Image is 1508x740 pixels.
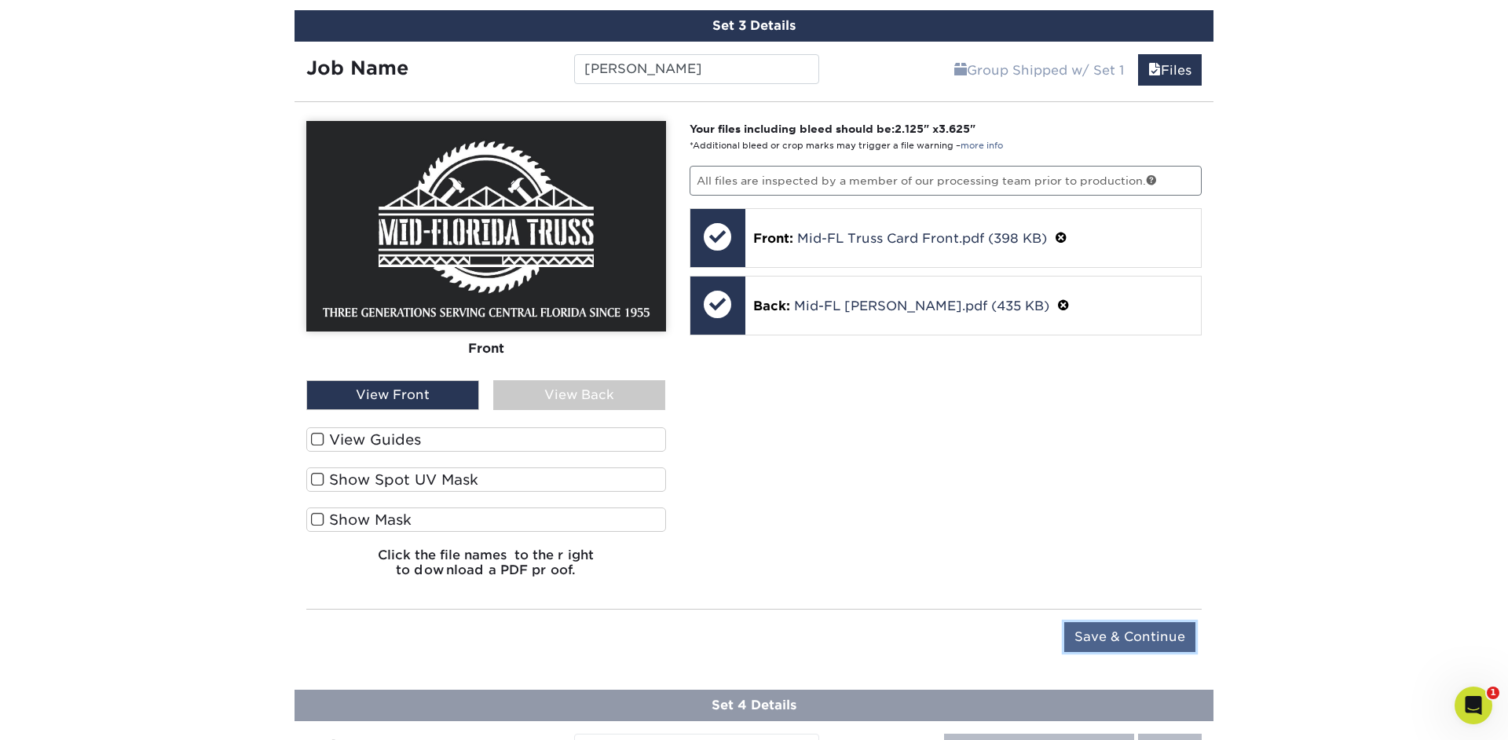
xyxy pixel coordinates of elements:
strong: Your files including bleed should be: " x " [690,123,975,135]
span: shipping [954,63,967,78]
div: Front [306,332,666,366]
span: 1 [1487,687,1499,699]
a: Group Shipped w/ Set 1 [944,54,1134,86]
label: Show Spot UV Mask [306,467,666,492]
a: Mid-FL [PERSON_NAME].pdf (435 KB) [794,299,1049,313]
div: Set 3 Details [295,10,1213,42]
span: files [1148,63,1161,78]
h6: Click the file names to the right to download a PDF proof. [306,548,666,590]
span: 2.125 [895,123,924,135]
input: Save & Continue [1064,622,1195,652]
div: View Back [493,380,666,410]
label: View Guides [306,427,666,452]
span: Back: [753,299,790,313]
div: View Front [306,380,479,410]
p: All files are inspected by a member of our processing team prior to production. [690,166,1202,196]
a: Mid-FL Truss Card Front.pdf (398 KB) [797,231,1047,246]
span: 3.625 [939,123,970,135]
iframe: Google Customer Reviews [4,692,134,735]
label: Show Mask [306,507,666,532]
strong: Job Name [306,57,408,79]
a: Files [1138,54,1202,86]
input: Enter a job name [574,54,818,84]
iframe: Intercom live chat [1455,687,1492,724]
a: more info [961,141,1003,151]
small: *Additional bleed or crop marks may trigger a file warning – [690,141,1003,151]
span: Front: [753,231,793,246]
